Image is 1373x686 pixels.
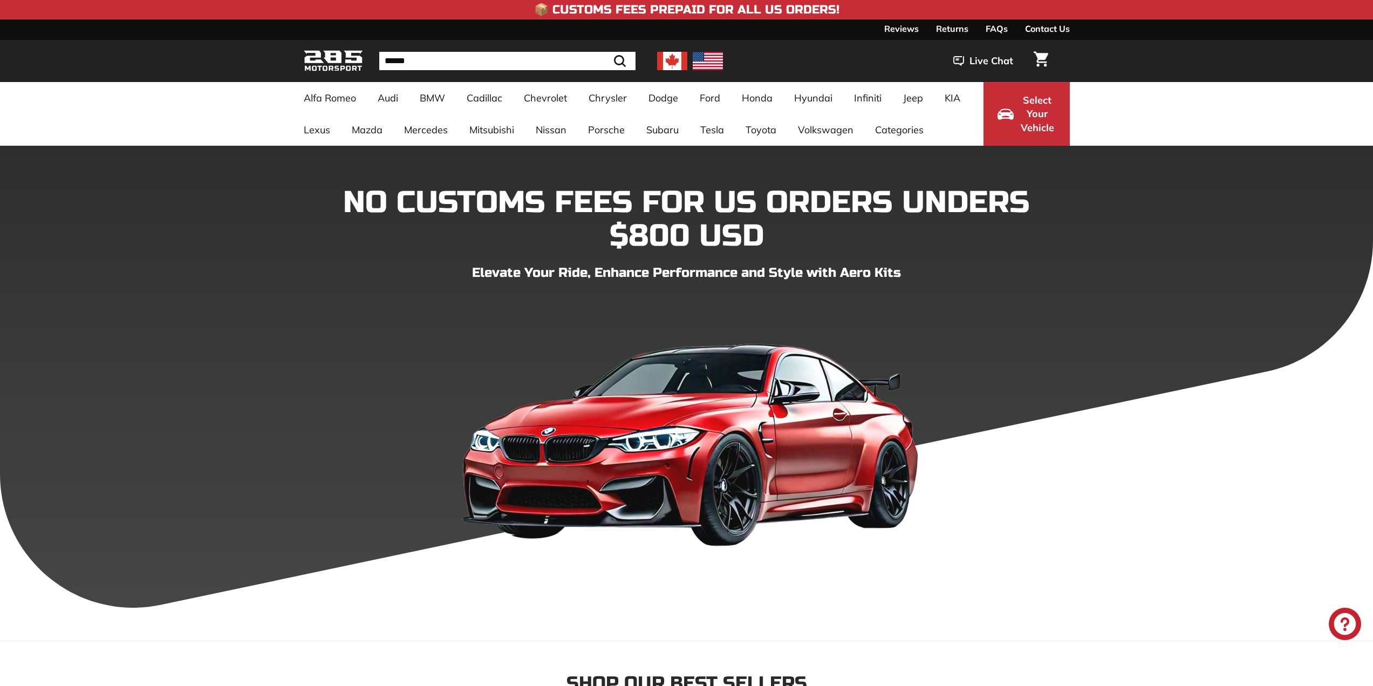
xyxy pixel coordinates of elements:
img: Logo_285_Motorsport_areodynamics_components [304,49,363,74]
h1: NO CUSTOMS FEES FOR US ORDERS UNDERS $800 USD [304,186,1070,253]
a: BMW [409,82,456,114]
a: Chrysler [578,82,638,114]
a: Dodge [638,82,689,114]
button: Select Your Vehicle [983,82,1070,146]
a: Nissan [525,114,577,146]
a: Ford [689,82,731,114]
a: Cadillac [456,82,513,114]
a: KIA [934,82,971,114]
a: Jeep [892,82,934,114]
a: Cart [1027,43,1055,79]
a: Volkswagen [787,114,864,146]
a: Porsche [577,114,636,146]
a: Lexus [293,114,341,146]
span: Live Chat [969,54,1013,68]
a: Infiniti [843,82,892,114]
a: Chevrolet [513,82,578,114]
span: Select Your Vehicle [1019,93,1056,135]
p: Elevate Your Ride, Enhance Performance and Style with Aero Kits [304,263,1070,283]
inbox-online-store-chat: Shopify online store chat [1326,608,1364,643]
button: Live Chat [939,47,1027,74]
a: Returns [936,19,968,38]
a: Audi [367,82,409,114]
h4: 📦 Customs Fees Prepaid for All US Orders! [534,3,839,16]
a: Mitsubishi [459,114,525,146]
a: Tesla [689,114,735,146]
a: Subaru [636,114,689,146]
a: Toyota [735,114,787,146]
a: FAQs [986,19,1008,38]
input: Search [379,52,636,70]
a: Mercedes [393,114,459,146]
a: Alfa Romeo [293,82,367,114]
a: Contact Us [1025,19,1070,38]
a: Reviews [884,19,919,38]
a: Hyundai [783,82,843,114]
a: Honda [731,82,783,114]
a: Mazda [341,114,393,146]
a: Categories [864,114,934,146]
